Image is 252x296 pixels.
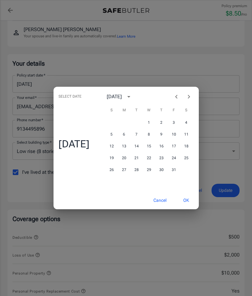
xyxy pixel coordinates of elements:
[107,93,122,100] div: [DATE]
[143,153,155,164] button: 22
[181,117,192,128] button: 4
[170,90,183,103] button: Previous month
[156,141,167,152] button: 16
[143,129,155,140] button: 8
[168,164,180,176] button: 31
[156,117,167,128] button: 2
[168,153,180,164] button: 24
[176,194,196,207] button: OK
[143,117,155,128] button: 1
[131,104,142,117] span: Tuesday
[119,104,130,117] span: Monday
[131,129,142,140] button: 7
[106,141,117,152] button: 12
[131,153,142,164] button: 21
[119,153,130,164] button: 20
[58,138,89,150] h4: [DATE]
[106,153,117,164] button: 19
[181,129,192,140] button: 11
[181,104,192,117] span: Saturday
[58,92,82,102] span: Select date
[156,153,167,164] button: 23
[131,164,142,176] button: 28
[168,104,180,117] span: Friday
[156,164,167,176] button: 30
[168,141,180,152] button: 17
[156,104,167,117] span: Thursday
[181,153,192,164] button: 25
[143,141,155,152] button: 15
[119,141,130,152] button: 13
[143,104,155,117] span: Wednesday
[119,164,130,176] button: 27
[131,141,142,152] button: 14
[181,141,192,152] button: 18
[124,91,134,102] button: calendar view is open, switch to year view
[156,129,167,140] button: 9
[106,164,117,176] button: 26
[119,129,130,140] button: 6
[106,104,117,117] span: Sunday
[168,129,180,140] button: 10
[183,90,195,103] button: Next month
[143,164,155,176] button: 29
[106,129,117,140] button: 5
[168,117,180,128] button: 3
[146,194,174,207] button: Cancel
